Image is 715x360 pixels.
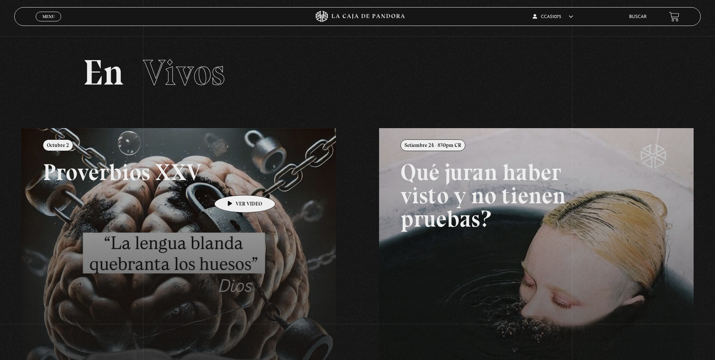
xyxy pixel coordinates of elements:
h2: En [83,55,632,91]
a: View your shopping cart [669,12,679,22]
span: ccas1075 [533,15,573,19]
span: Menu [42,14,55,19]
a: Buscar [629,15,647,19]
span: Cerrar [40,21,57,26]
span: Vivos [143,51,225,94]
